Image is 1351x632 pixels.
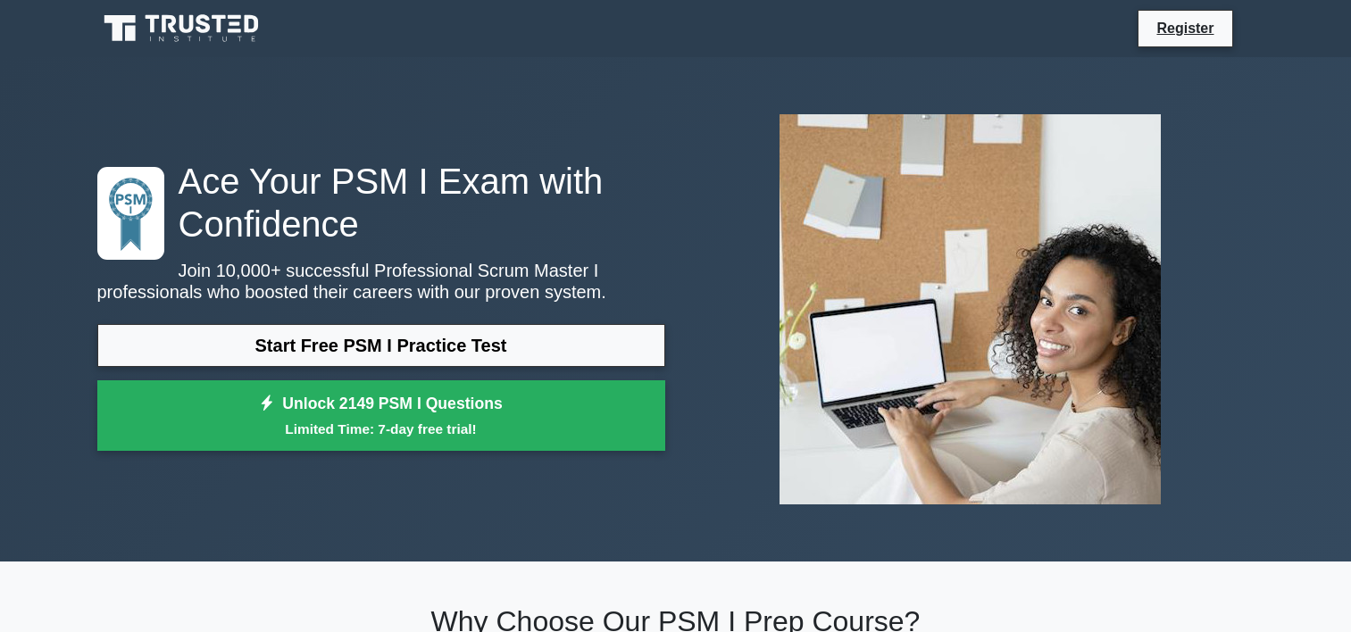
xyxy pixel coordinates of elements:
[1146,17,1224,39] a: Register
[97,260,665,303] p: Join 10,000+ successful Professional Scrum Master I professionals who boosted their careers with ...
[97,380,665,452] a: Unlock 2149 PSM I QuestionsLimited Time: 7-day free trial!
[97,160,665,245] h1: Ace Your PSM I Exam with Confidence
[97,324,665,367] a: Start Free PSM I Practice Test
[120,419,643,439] small: Limited Time: 7-day free trial!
